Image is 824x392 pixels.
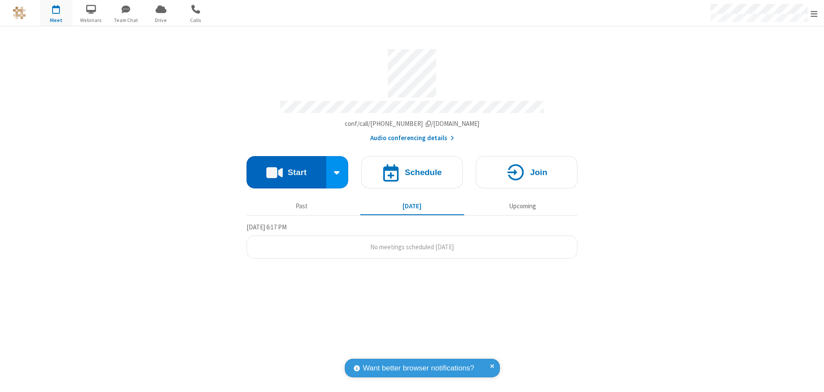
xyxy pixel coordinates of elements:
span: Webinars [75,16,107,24]
button: Upcoming [471,198,574,214]
span: [DATE] 6:17 PM [247,223,287,231]
div: Start conference options [326,156,349,188]
span: No meetings scheduled [DATE] [370,243,454,251]
button: Join [476,156,577,188]
h4: Schedule [405,168,442,176]
span: Drive [145,16,177,24]
button: Copy my meeting room linkCopy my meeting room link [345,119,480,129]
section: Today's Meetings [247,222,577,259]
span: Meet [40,16,72,24]
button: [DATE] [360,198,464,214]
button: Start [247,156,326,188]
img: QA Selenium DO NOT DELETE OR CHANGE [13,6,26,19]
span: Want better browser notifications? [363,363,474,374]
button: Audio conferencing details [370,133,454,143]
span: Calls [180,16,212,24]
button: Past [250,198,354,214]
span: Copy my meeting room link [345,119,480,128]
h4: Join [530,168,547,176]
h4: Start [287,168,306,176]
span: Team Chat [110,16,142,24]
section: Account details [247,43,577,143]
button: Schedule [361,156,463,188]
